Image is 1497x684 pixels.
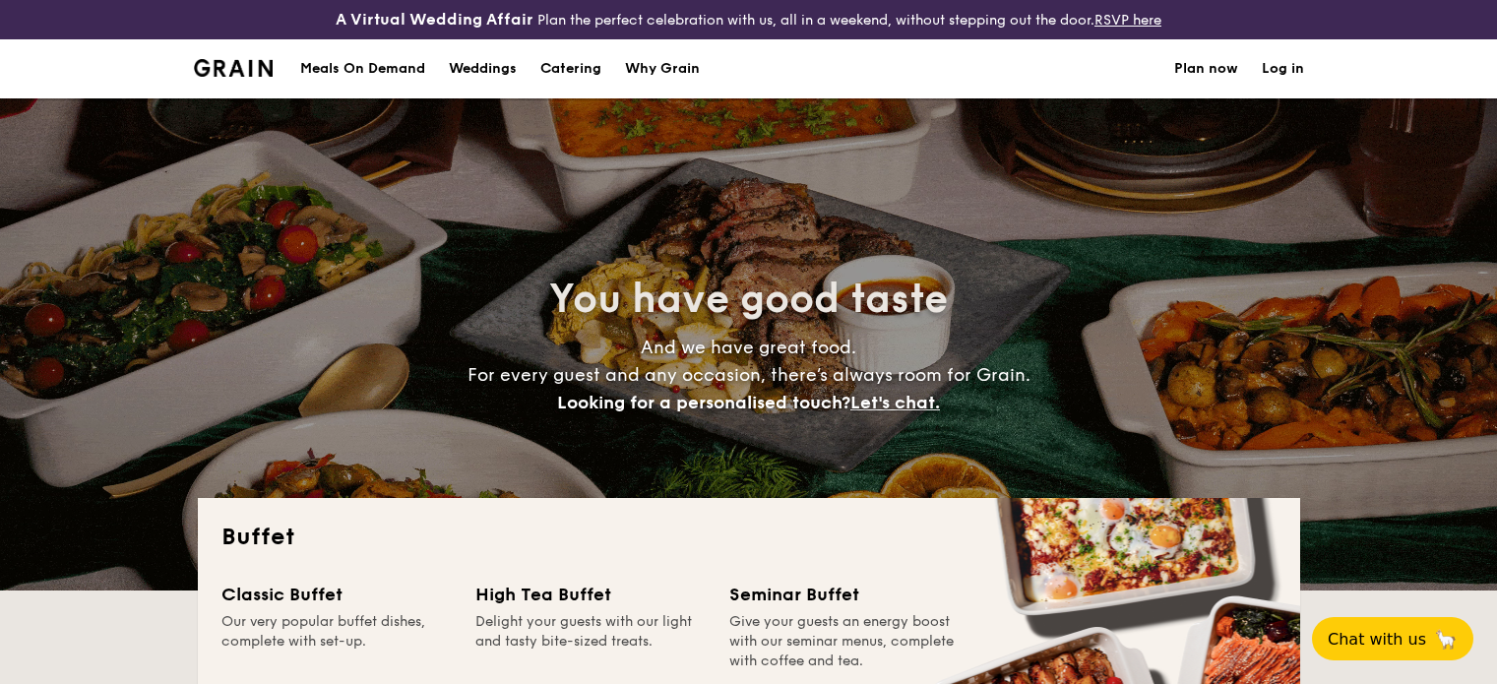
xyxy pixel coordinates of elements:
div: Meals On Demand [300,39,425,98]
div: Plan the perfect celebration with us, all in a weekend, without stepping out the door. [250,8,1248,31]
div: Why Grain [625,39,700,98]
div: Classic Buffet [221,581,452,608]
a: RSVP here [1094,12,1161,29]
div: Give your guests an energy boost with our seminar menus, complete with coffee and tea. [729,612,960,671]
span: Chat with us [1328,630,1426,649]
h2: Buffet [221,522,1277,553]
div: Seminar Buffet [729,581,960,608]
button: Chat with us🦙 [1312,617,1473,660]
a: Weddings [437,39,529,98]
span: Let's chat. [850,392,940,413]
a: Plan now [1174,39,1238,98]
a: Log in [1262,39,1304,98]
h4: A Virtual Wedding Affair [336,8,533,31]
div: Our very popular buffet dishes, complete with set-up. [221,612,452,671]
a: Logotype [194,59,274,77]
a: Catering [529,39,613,98]
div: Delight your guests with our light and tasty bite-sized treats. [475,612,706,671]
div: Weddings [449,39,517,98]
h1: Catering [540,39,601,98]
a: Why Grain [613,39,712,98]
div: High Tea Buffet [475,581,706,608]
span: 🦙 [1434,628,1458,651]
img: Grain [194,59,274,77]
a: Meals On Demand [288,39,437,98]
